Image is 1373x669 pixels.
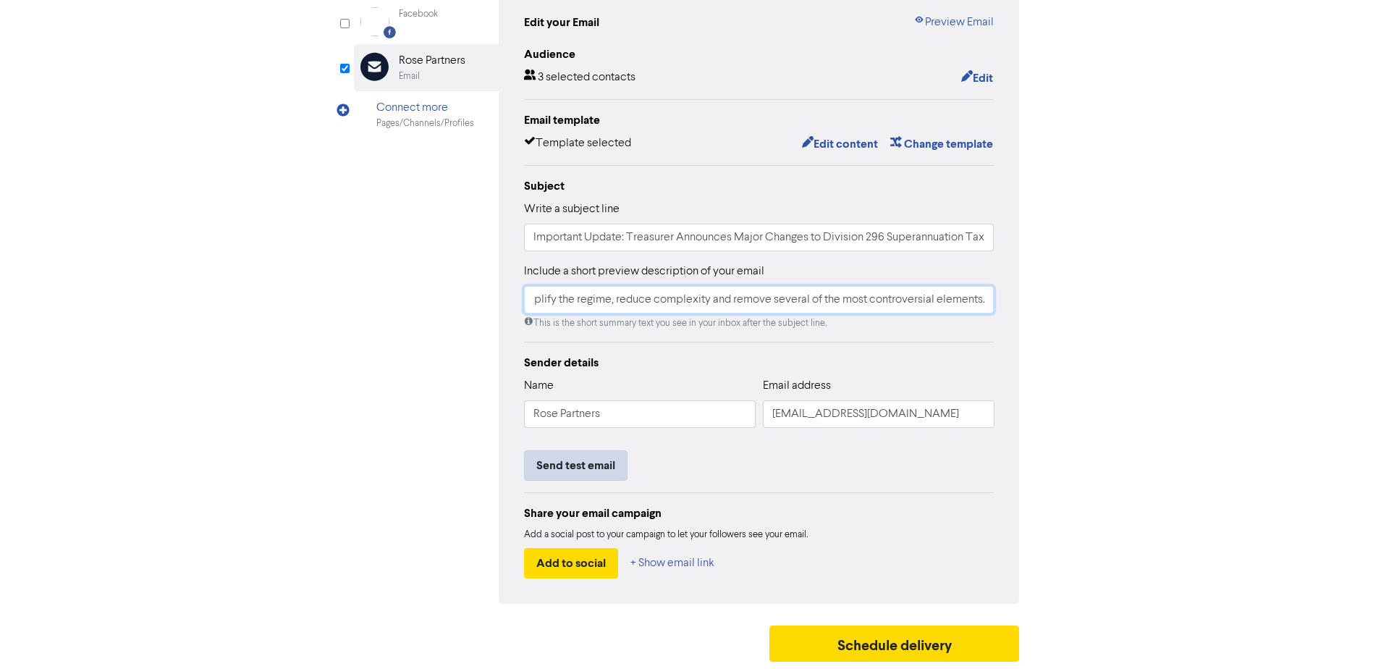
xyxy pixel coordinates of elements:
div: Rose Partners [399,52,465,70]
div: Rose PartnersEmail [354,44,499,91]
button: Add to social [524,548,618,578]
button: Change template [890,135,994,153]
button: Edit [960,69,994,88]
iframe: Chat Widget [1301,599,1373,669]
button: Schedule delivery [769,626,1020,662]
div: 3 selected contacts [524,69,635,88]
a: Preview Email [913,14,994,31]
button: Edit content [801,135,879,153]
div: Edit your Email [524,14,599,31]
div: Pages/Channels/Profiles [376,117,474,130]
label: Include a short preview description of your email [524,263,764,280]
div: Email template [524,111,994,129]
button: + Show email link [630,548,715,578]
div: Email [399,70,420,83]
img: Facebook [360,7,389,36]
label: Name [524,377,554,395]
div: This is the short summary text you see in your inbox after the subject line. [524,316,994,330]
label: Write a subject line [524,201,620,218]
div: Add a social post to your campaign to let your followers see your email. [524,528,994,542]
div: Sender details [524,354,994,371]
div: Subject [524,177,994,195]
label: Email address [763,377,831,395]
div: Connect morePages/Channels/Profiles [354,91,499,138]
div: Connect more [376,99,474,117]
button: Send test email [524,450,628,481]
div: Facebook [399,7,438,21]
div: Audience [524,46,994,63]
div: Template selected [524,135,631,153]
div: Share your email campaign [524,505,994,522]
